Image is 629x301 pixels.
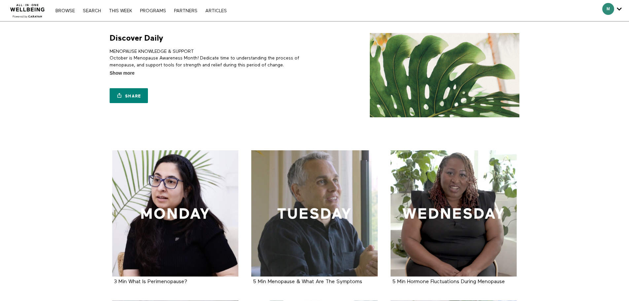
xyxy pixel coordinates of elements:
a: 5 Min Hormone Fluctuations During Menopause [391,150,517,277]
a: PARTNERS [171,9,201,13]
a: 3 Min What Is Perimenopause? [112,150,239,277]
h1: Discover Daily [110,33,163,43]
a: Share [110,88,148,103]
a: 5 Min Hormone Fluctuations During Menopause [392,279,505,284]
a: 5 Min Menopause & What Are The Symptoms [251,150,378,277]
a: PROGRAMS [137,9,169,13]
span: Show more [110,70,134,77]
a: 3 Min What Is Perimenopause? [114,279,187,284]
a: 5 Min Menopause & What Are The Symptoms [253,279,362,284]
a: Browse [52,9,78,13]
a: THIS WEEK [106,9,135,13]
img: Discover Daily [370,33,519,117]
a: Search [80,9,104,13]
p: MENOPAUSE KNOWLEDGE & SUPPORT October is Menopause Awareness Month! Dedicate time to understandin... [110,48,312,68]
nav: Primary [52,7,230,14]
a: ARTICLES [202,9,230,13]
